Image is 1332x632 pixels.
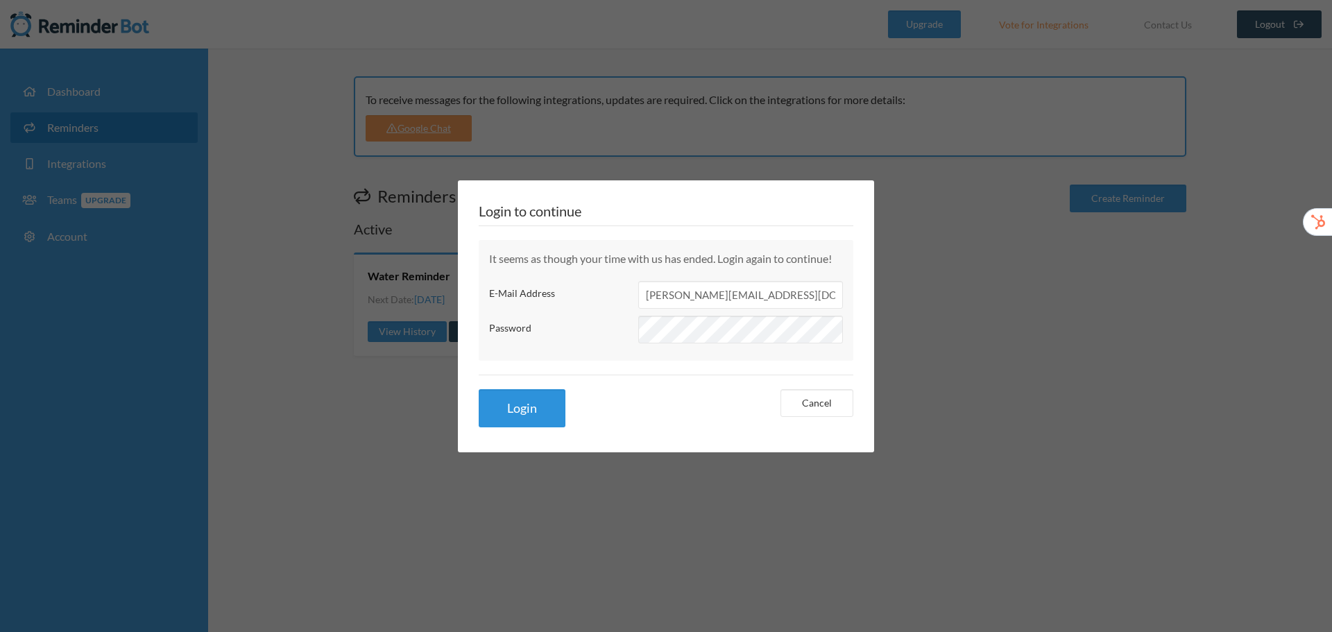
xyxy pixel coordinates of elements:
[489,250,843,267] p: It seems as though your time with us has ended. Login again to continue!
[479,201,853,226] h2: Login to continue
[489,286,628,300] label: E-Mail Address
[489,321,628,335] label: Password
[780,389,853,417] a: Cancel
[479,389,565,427] button: Login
